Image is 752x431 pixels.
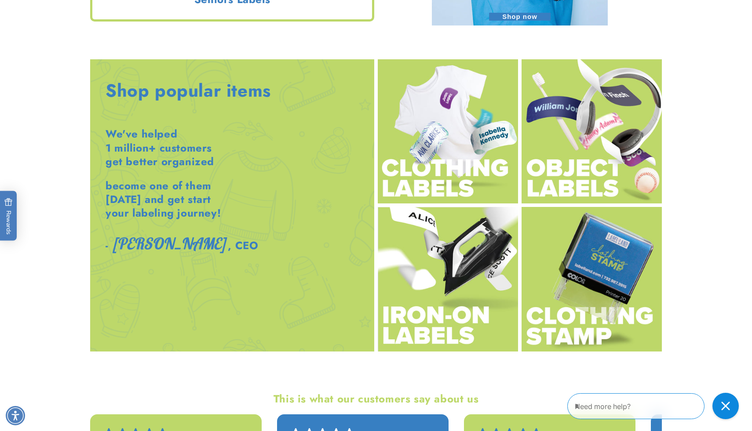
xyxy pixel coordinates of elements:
strong: We've helped 1 million+ customers get better organized [106,126,214,169]
span: Rewards [4,198,13,234]
img: Clothing stamp options [522,207,662,351]
strong: , CEO [228,238,258,253]
strong: This is what our customers say about us [274,391,478,406]
strong: [PERSON_NAME] [113,234,226,253]
img: Objects label options [522,59,662,204]
strong: become one of them [DATE] and get start your labeling journey! - [106,178,221,253]
h2: Shop popular items [106,79,271,102]
div: Accessibility Menu [6,406,25,425]
span: Shop now [489,13,551,21]
img: Clothing label options [378,59,518,204]
iframe: Gorgias Floating Chat [567,390,743,422]
img: Iron on label options [378,207,518,351]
